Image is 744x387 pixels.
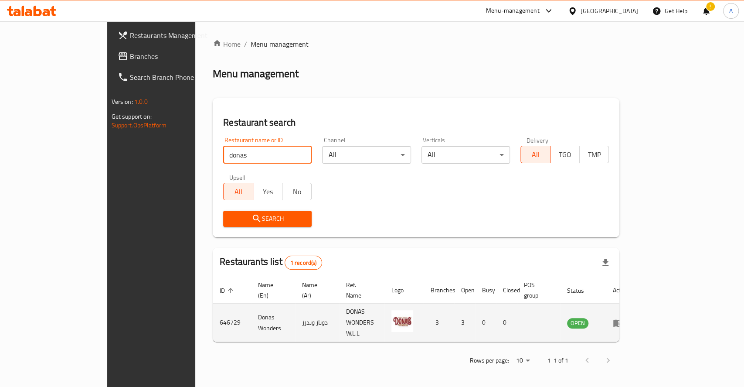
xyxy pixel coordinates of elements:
[229,174,245,180] label: Upsell
[595,252,616,273] div: Export file
[391,310,413,332] img: Donas Wonders
[111,25,231,46] a: Restaurants Management
[244,39,247,49] li: /
[729,6,733,16] span: A
[524,280,550,301] span: POS group
[213,67,299,81] h2: Menu management
[112,96,133,107] span: Version:
[567,318,588,328] span: OPEN
[285,256,323,270] div: Total records count
[223,211,312,227] button: Search
[295,304,339,342] td: دوناز وندرز
[524,148,547,161] span: All
[251,39,309,49] span: Menu management
[486,6,540,16] div: Menu-management
[475,277,496,304] th: Busy
[213,277,636,342] table: enhanced table
[520,146,550,163] button: All
[454,304,475,342] td: 3
[258,280,285,301] span: Name (En)
[134,96,148,107] span: 1.0.0
[213,304,251,342] td: 646729
[421,146,510,164] div: All
[322,146,411,164] div: All
[581,6,638,16] div: [GEOGRAPHIC_DATA]
[130,30,224,41] span: Restaurants Management
[469,355,509,366] p: Rows per page:
[496,277,517,304] th: Closed
[282,183,312,200] button: No
[475,304,496,342] td: 0
[230,213,305,224] span: Search
[512,354,533,367] div: Rows per page:
[223,116,609,129] h2: Restaurant search
[253,183,282,200] button: Yes
[130,72,224,82] span: Search Branch Phone
[554,148,576,161] span: TGO
[286,185,308,198] span: No
[454,277,475,304] th: Open
[213,39,619,49] nav: breadcrumb
[111,67,231,88] a: Search Branch Phone
[384,277,424,304] th: Logo
[112,120,167,131] a: Support.OpsPlatform
[223,146,312,164] input: Search for restaurant name or ID..
[424,277,454,304] th: Branches
[130,51,224,62] span: Branches
[285,259,322,267] span: 1 record(s)
[496,304,517,342] td: 0
[547,355,568,366] p: 1-1 of 1
[223,183,253,200] button: All
[227,185,249,198] span: All
[606,277,636,304] th: Action
[251,304,295,342] td: Donas Wonders
[302,280,329,301] span: Name (Ar)
[111,46,231,67] a: Branches
[527,137,548,143] label: Delivery
[339,304,384,342] td: DONAS WONDERS W.L.L
[220,255,322,270] h2: Restaurants list
[424,304,454,342] td: 3
[579,146,609,163] button: TMP
[112,111,152,122] span: Get support on:
[567,285,595,296] span: Status
[220,285,236,296] span: ID
[346,280,374,301] span: Ref. Name
[583,148,605,161] span: TMP
[550,146,580,163] button: TGO
[257,185,279,198] span: Yes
